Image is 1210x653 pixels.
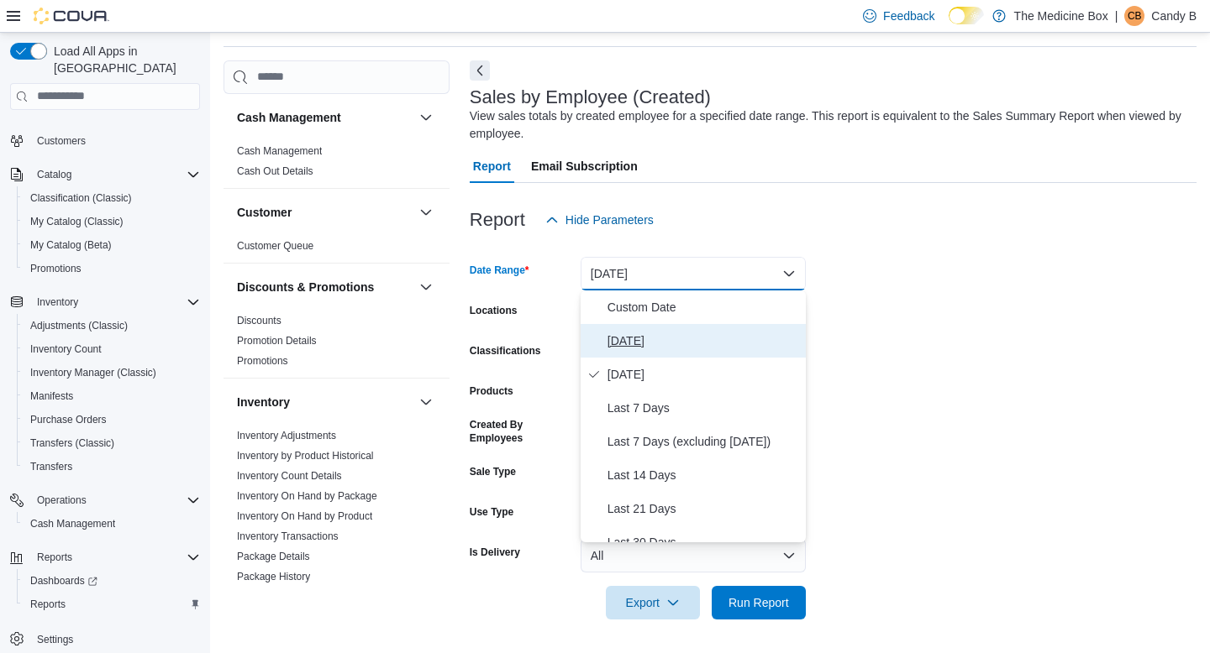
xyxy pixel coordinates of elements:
a: Package History [237,571,310,582]
span: Last 21 Days [608,499,799,519]
button: Next [470,60,490,81]
a: Promotions [237,355,288,367]
span: Manifests [24,386,200,406]
span: Reports [30,547,200,567]
span: Settings [37,633,73,646]
span: Operations [30,490,200,510]
a: Cash Out Details [237,165,313,177]
button: Export [606,586,700,619]
a: Promotions [24,259,88,279]
label: Is Delivery [470,546,520,559]
a: Reports [24,594,72,614]
button: Cash Management [416,107,436,128]
button: Customer [237,204,413,221]
div: Select listbox [581,290,806,542]
button: Inventory [3,290,207,314]
span: Cash Management [24,514,200,534]
a: Settings [30,629,80,650]
a: Inventory Count [24,339,108,359]
a: Customers [30,131,92,151]
button: Catalog [3,163,207,186]
span: Custom Date [608,297,799,317]
span: My Catalog (Classic) [24,212,200,232]
a: Package Details [237,551,310,562]
button: Customers [3,128,207,153]
span: My Catalog (Classic) [30,215,124,228]
span: CB [1128,6,1142,26]
span: Customers [30,130,200,151]
h3: Inventory [237,394,290,410]
a: Promotion Details [237,335,317,347]
span: Inventory Manager (Classic) [24,363,200,383]
button: Customer [416,202,436,222]
span: Inventory Count Details [237,469,342,483]
span: Inventory On Hand by Package [237,489,377,503]
span: Feedback [883,8,934,24]
span: Last 7 Days (excluding [DATE]) [608,431,799,452]
a: My Catalog (Classic) [24,212,130,232]
span: Inventory Transactions [237,530,339,543]
span: Promotions [24,259,200,279]
button: Run Report [712,586,806,619]
span: Adjustments (Classic) [30,319,128,332]
a: Classification (Classic) [24,188,139,208]
span: Promotions [237,354,288,368]
span: Last 30 Days [608,532,799,552]
span: Inventory Count [24,339,200,359]
label: Created By Employees [470,418,574,445]
button: All [581,539,806,572]
span: Last 7 Days [608,398,799,418]
span: Hide Parameters [566,212,654,228]
span: Reports [37,551,72,564]
span: My Catalog (Beta) [24,235,200,255]
a: Manifests [24,386,80,406]
span: Export [616,586,690,619]
button: Inventory Manager (Classic) [17,361,207,384]
span: [DATE] [608,364,799,384]
img: Cova [34,8,109,24]
p: Candy B [1151,6,1197,26]
label: Locations [470,304,518,317]
span: Package Details [237,550,310,563]
span: Catalog [37,168,71,181]
span: Cash Out Details [237,165,313,178]
button: Transfers [17,455,207,478]
button: Adjustments (Classic) [17,314,207,337]
span: Customer Queue [237,239,313,253]
span: Dashboards [24,571,200,591]
button: Transfers (Classic) [17,431,207,455]
div: Customer [224,236,450,263]
span: Classification (Classic) [30,191,132,205]
span: Reports [30,598,66,611]
span: Transfers (Classic) [24,433,200,453]
span: Customers [37,134,86,148]
span: Inventory [37,295,78,309]
span: Transfers [30,460,72,473]
button: Cash Management [17,512,207,535]
label: Classifications [470,344,541,358]
span: Cash Management [237,144,322,158]
h3: Discounts & Promotions [237,279,374,295]
span: Promotion Details [237,334,317,347]
span: Dark Mode [949,24,950,25]
a: Inventory Adjustments [237,430,336,441]
a: Purchase Orders [24,410,113,430]
button: [DATE] [581,257,806,290]
span: Report [473,149,511,183]
a: Inventory Transactions [237,530,339,542]
button: Settings [3,626,207,650]
input: Dark Mode [949,7,984,24]
div: Candy B [1124,6,1144,26]
button: Discounts & Promotions [237,279,413,295]
h3: Sales by Employee (Created) [470,87,711,107]
h3: Customer [237,204,292,221]
span: Adjustments (Classic) [24,316,200,336]
button: Reports [30,547,79,567]
span: Transfers (Classic) [30,436,114,450]
span: Purchase Orders [24,410,200,430]
div: Discounts & Promotions [224,311,450,378]
button: Classification (Classic) [17,186,207,210]
button: Inventory Count [17,337,207,361]
span: Transfers [24,457,200,477]
span: Classification (Classic) [24,188,200,208]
